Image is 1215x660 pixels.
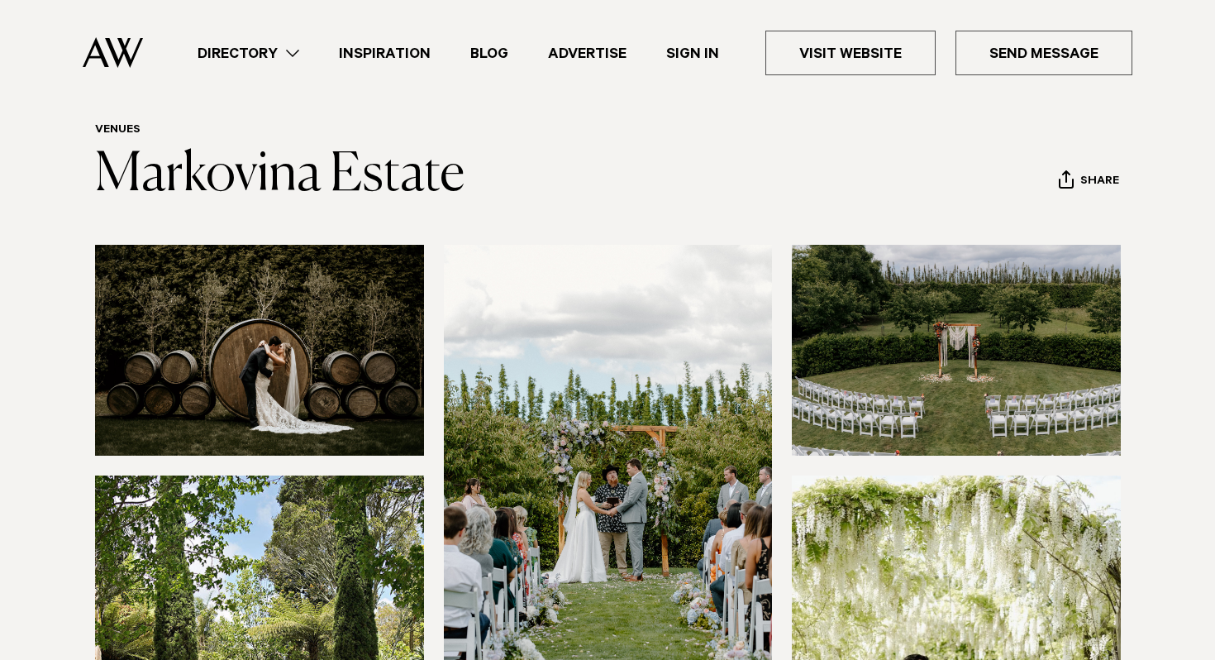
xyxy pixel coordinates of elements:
[765,31,936,75] a: Visit Website
[95,149,465,202] a: Markovina Estate
[646,42,739,65] a: Sign In
[319,42,450,65] a: Inspiration
[1080,175,1119,190] span: Share
[95,245,424,456] img: Wine barrels at Markovina Estate
[95,124,141,137] a: Venues
[83,37,143,68] img: Auckland Weddings Logo
[955,31,1132,75] a: Send Message
[1058,170,1120,194] button: Share
[528,42,646,65] a: Advertise
[450,42,528,65] a: Blog
[178,42,319,65] a: Directory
